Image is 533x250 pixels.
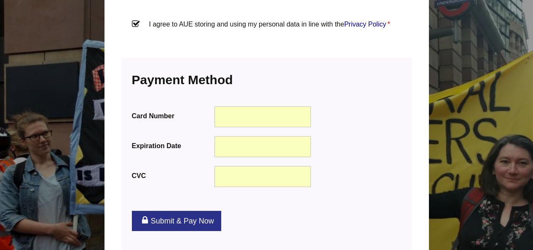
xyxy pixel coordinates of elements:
a: Privacy Policy [344,21,386,28]
a: Submit & Pay Now [132,211,221,231]
label: Card Number [132,110,213,122]
label: CVC [132,170,213,181]
iframe: Secure CVC input frame [220,172,305,181]
label: Expiration Date [132,140,213,152]
label: I agree to AUE storing and using my personal data in line with the [132,19,402,44]
iframe: Secure card number input frame [220,112,305,122]
iframe: Secure expiration date input frame [220,142,305,151]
